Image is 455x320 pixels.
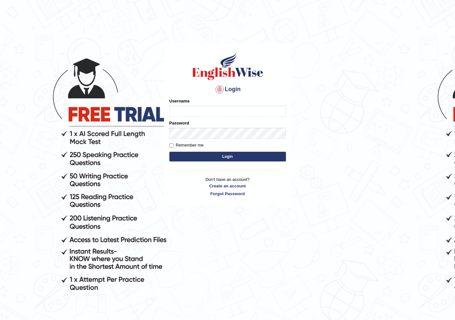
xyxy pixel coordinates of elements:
[169,176,286,196] p: Don't have an account?
[169,84,286,95] h4: Login
[169,183,286,189] a: Create an account
[169,191,286,197] a: Forgot Password
[169,120,189,126] label: Password
[169,152,286,161] button: Login
[169,143,174,148] input: Remember me
[169,98,190,104] label: Username
[191,52,265,81] img: Logo of English Wise sign in for intelligent practice with AI
[169,142,204,148] label: Remember me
